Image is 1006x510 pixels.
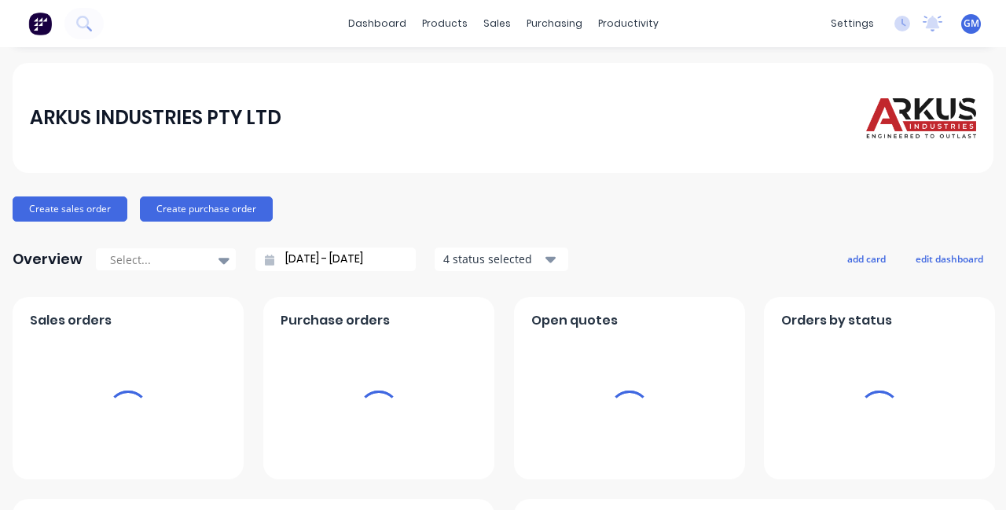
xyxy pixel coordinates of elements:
[140,196,273,222] button: Create purchase order
[866,89,976,146] img: ARKUS INDUSTRIES PTY LTD
[414,12,475,35] div: products
[964,17,979,31] span: GM
[340,12,414,35] a: dashboard
[435,248,568,271] button: 4 status selected
[519,12,590,35] div: purchasing
[837,248,896,269] button: add card
[823,12,882,35] div: settings
[905,248,993,269] button: edit dashboard
[590,12,666,35] div: productivity
[13,196,127,222] button: Create sales order
[781,311,892,330] span: Orders by status
[443,251,542,267] div: 4 status selected
[281,311,390,330] span: Purchase orders
[13,244,83,275] div: Overview
[475,12,519,35] div: sales
[28,12,52,35] img: Factory
[531,311,618,330] span: Open quotes
[30,311,112,330] span: Sales orders
[30,102,281,134] div: ARKUS INDUSTRIES PTY LTD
